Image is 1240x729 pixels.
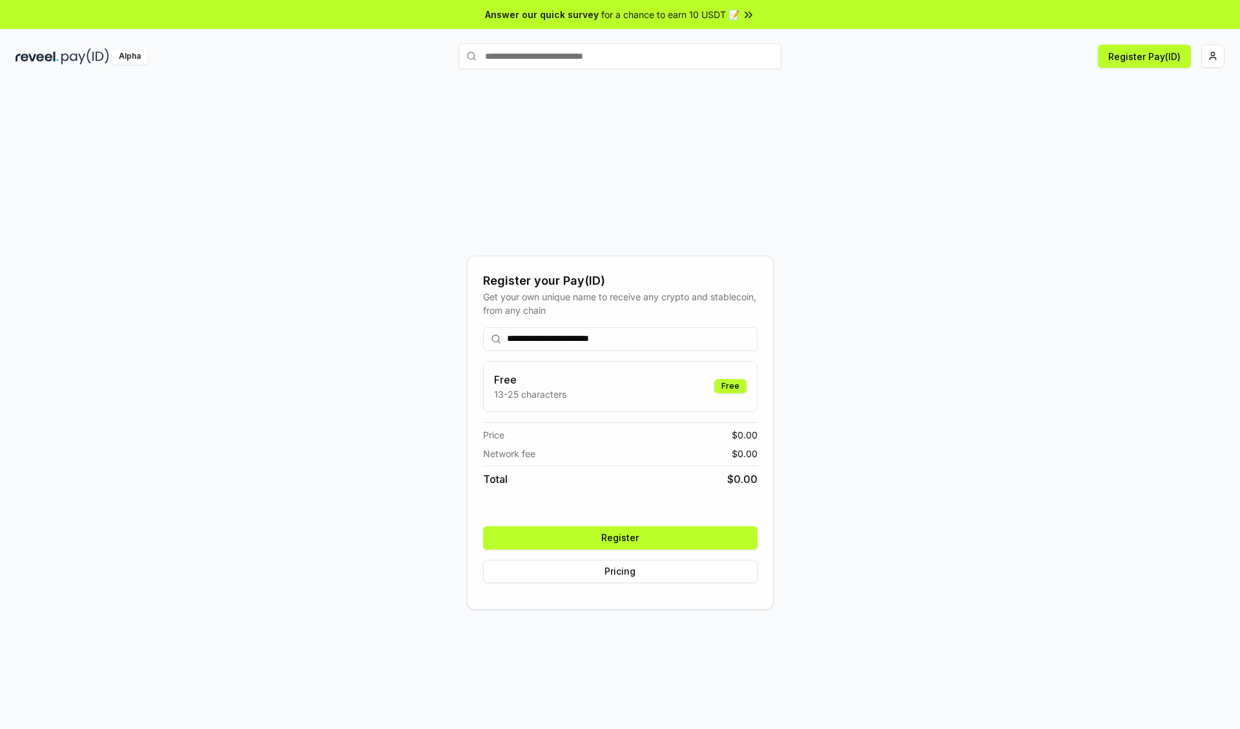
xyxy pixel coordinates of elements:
[494,372,566,387] h3: Free
[494,387,566,401] p: 13-25 characters
[485,8,599,21] span: Answer our quick survey
[714,379,747,393] div: Free
[483,560,758,583] button: Pricing
[61,48,109,65] img: pay_id
[483,447,535,460] span: Network fee
[483,428,504,442] span: Price
[483,290,758,317] div: Get your own unique name to receive any crypto and stablecoin, from any chain
[732,428,758,442] span: $ 0.00
[732,447,758,460] span: $ 0.00
[15,48,59,65] img: reveel_dark
[483,272,758,290] div: Register your Pay(ID)
[727,471,758,487] span: $ 0.00
[112,48,148,65] div: Alpha
[483,471,508,487] span: Total
[483,526,758,549] button: Register
[601,8,739,21] span: for a chance to earn 10 USDT 📝
[1098,45,1191,68] button: Register Pay(ID)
